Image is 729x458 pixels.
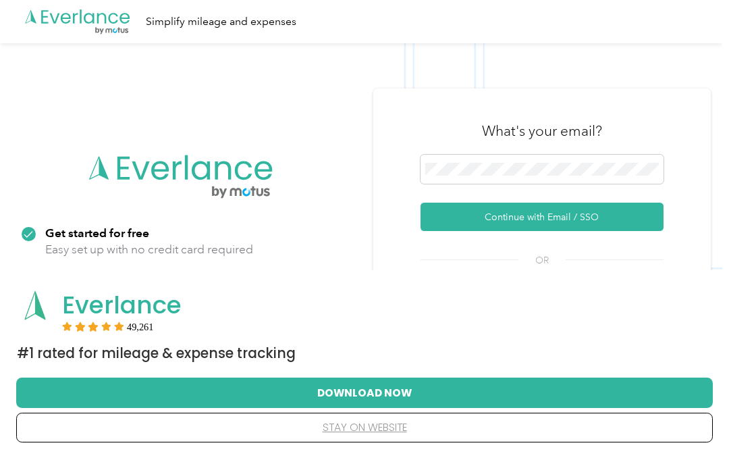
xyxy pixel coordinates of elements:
[38,378,691,407] button: Download Now
[518,253,566,268] span: OR
[421,203,664,231] button: Continue with Email / SSO
[482,122,602,141] h3: What's your email?
[127,323,154,331] span: User reviews count
[62,288,182,322] span: Everlance
[17,287,53,324] img: App logo
[62,322,154,331] div: Rating:5 stars
[38,413,691,442] button: stay on website
[17,344,296,363] span: #1 Rated for Mileage & Expense Tracking
[45,226,149,240] strong: Get started for free
[146,14,296,30] div: Simplify mileage and expenses
[45,241,253,258] p: Easy set up with no credit card required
